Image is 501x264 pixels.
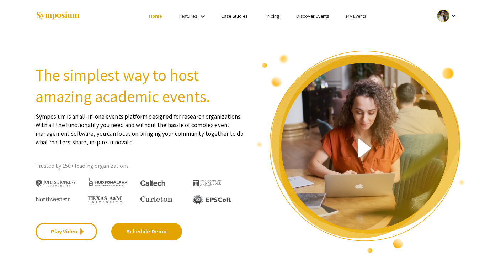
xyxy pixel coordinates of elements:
[265,13,279,19] a: Pricing
[296,13,329,19] a: Discover Events
[193,180,221,186] img: The University of Tennessee
[179,13,197,19] a: Features
[111,223,182,240] a: Schedule Demo
[36,223,97,240] a: Play Video
[140,196,172,202] img: Carleton
[256,50,466,254] img: video overview of Symposium
[198,12,207,21] mat-icon: Expand Features list
[36,11,80,21] img: Symposium by ForagerOne
[36,197,71,201] img: Northwestern
[36,161,245,171] p: Trusted by 150+ leading organizations
[140,180,165,186] img: Caltech
[149,13,162,19] a: Home
[430,8,465,24] button: Expand account dropdown
[193,195,232,205] img: EPSCOR
[36,107,245,146] p: Symposium is an all-in-one events platform designed for research organizations. With all the func...
[88,196,123,203] img: Texas A&M University
[449,11,458,20] mat-icon: Expand account dropdown
[221,13,247,19] a: Case Studies
[88,178,128,186] img: HudsonAlpha
[36,64,245,107] h2: The simplest way to host amazing academic events.
[346,13,366,19] a: My Events
[36,180,76,187] img: Johns Hopkins University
